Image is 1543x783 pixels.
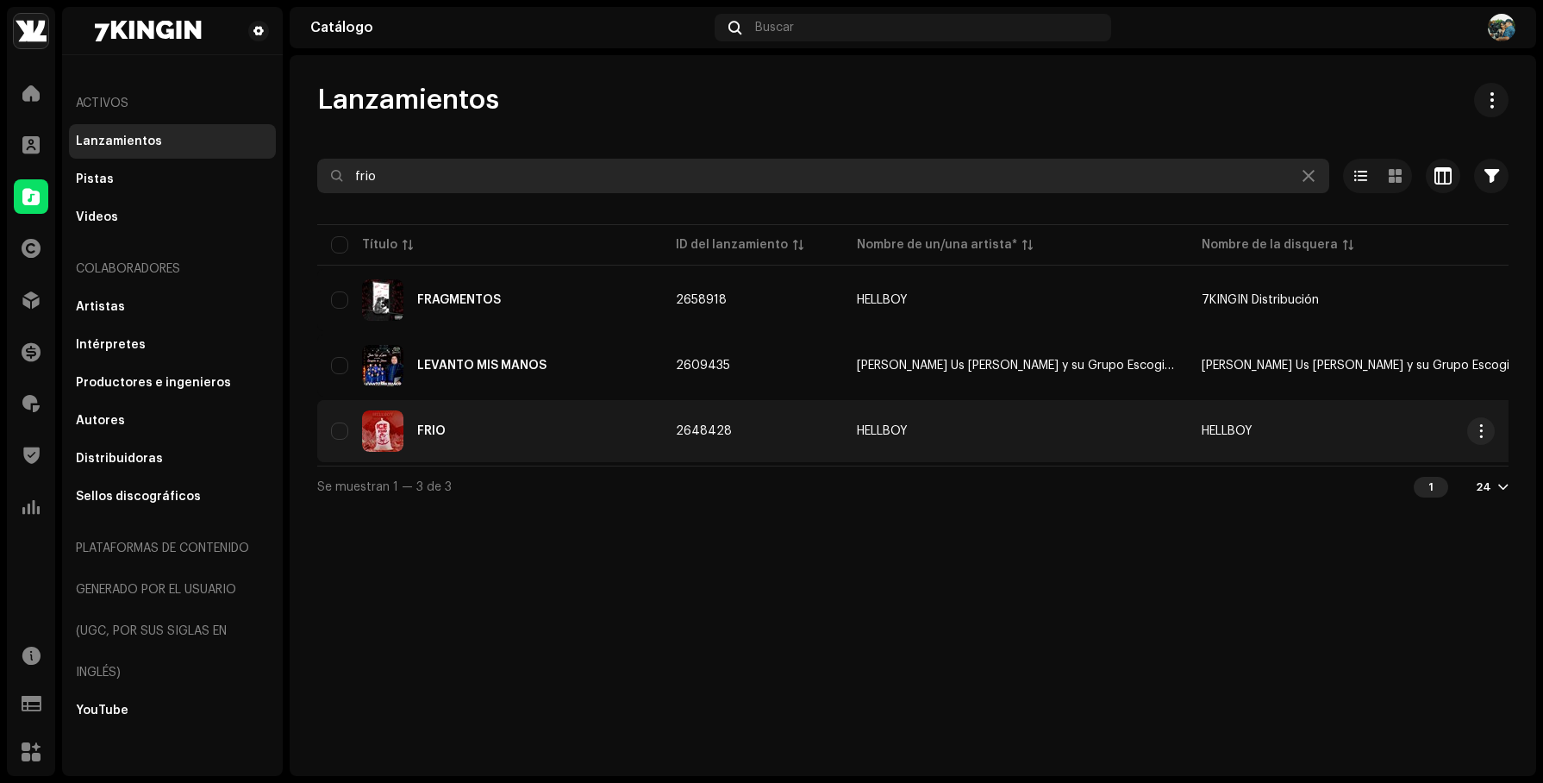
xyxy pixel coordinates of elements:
[69,366,276,400] re-m-nav-item: Productores e ingenieros
[76,21,221,41] img: 6df5c573-c4d5-448d-ab94-991ec08b5a1f
[362,279,403,321] img: 7cc98695-882a-4fcc-bae7-2c14053ce9cf
[69,479,276,514] re-m-nav-item: Sellos discográficos
[755,21,794,34] span: Buscar
[317,159,1329,193] input: Buscar
[76,172,114,186] div: Pistas
[1202,236,1338,254] div: Nombre de la disquera
[76,376,231,390] div: Productores e ingenieros
[857,360,1174,372] span: Juan Us Lopez y su Grupo Escogidos de Jehová
[857,425,1174,437] span: HELLBOY
[1488,14,1515,41] img: 9d8bb8e1-882d-4cad-b6ab-e8a3da621c55
[69,442,276,476] re-m-nav-item: Distribuidoras
[362,345,403,386] img: 833abd50-afab-4dac-bd25-9a405c1951b9
[69,248,276,290] re-a-nav-header: Colaboradores
[676,294,727,306] span: 2658918
[76,300,125,314] div: Artistas
[76,452,163,466] div: Distribuidoras
[1414,477,1448,498] div: 1
[1476,480,1491,494] div: 24
[676,360,730,372] span: 2609435
[69,290,276,324] re-m-nav-item: Artistas
[857,236,1017,254] div: Nombre de un/una artista*
[76,704,128,717] div: YouTube
[676,425,732,437] span: 2648428
[1202,425,1253,437] span: HELLBOY
[76,414,125,428] div: Autores
[362,410,403,452] img: 0a5c9163-b7ab-4fb1-a496-37f3c4b1958b
[76,338,146,352] div: Intérpretes
[69,124,276,159] re-m-nav-item: Lanzamientos
[69,693,276,728] re-m-nav-item: YouTube
[69,328,276,362] re-m-nav-item: Intérpretes
[69,162,276,197] re-m-nav-item: Pistas
[69,83,276,124] re-a-nav-header: Activos
[857,425,908,437] div: HELLBOY
[857,294,908,306] div: HELLBOY
[76,490,201,504] div: Sellos discográficos
[310,21,708,34] div: Catálogo
[69,528,276,693] re-a-nav-header: Plataformas de contenido generado por el usuario (UGC, por sus siglas en inglés)
[14,14,48,48] img: a0cb7215-512d-4475-8dcc-39c3dc2549d0
[76,210,118,224] div: Videos
[1202,294,1319,306] span: 7KINGIN Distribución
[362,236,397,254] div: Título
[417,360,547,372] div: LEVANTO MIS MANOS
[857,294,1174,306] span: HELLBOY
[69,200,276,235] re-m-nav-item: Videos
[317,481,452,493] span: Se muestran 1 — 3 de 3
[857,360,1174,372] div: [PERSON_NAME] Us [PERSON_NAME] y su Grupo Escogidos de [DEMOGRAPHIC_DATA]
[69,404,276,438] re-m-nav-item: Autores
[417,425,446,437] div: FRIO
[317,83,499,117] span: Lanzamientos
[76,135,162,148] div: Lanzamientos
[417,294,501,306] div: FRAGMENTOS
[676,236,788,254] div: ID del lanzamiento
